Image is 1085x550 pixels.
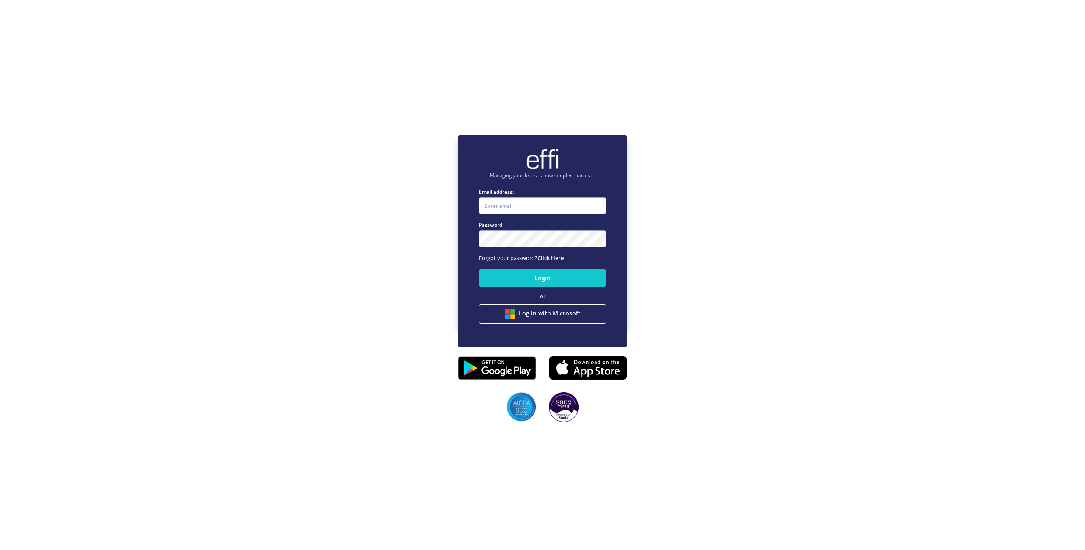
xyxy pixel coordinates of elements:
[479,197,606,214] input: Enter email
[526,148,559,170] img: brand-logo.ec75409.png
[479,188,606,196] label: Email address:
[549,353,627,382] img: appstore.8725fd3.png
[458,351,536,385] img: playstore.0fabf2e.png
[537,254,564,262] a: Click Here
[479,172,606,179] p: Managing your leads is now simpler than ever
[505,309,515,319] img: btn google
[479,254,564,262] span: Forgot your password?
[506,392,536,422] img: SOC2 badges
[549,392,579,422] img: SOC2 badges
[479,304,606,324] button: Log in with Microsoft
[540,292,545,301] span: or
[479,269,606,287] button: Login
[479,221,606,229] label: Password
